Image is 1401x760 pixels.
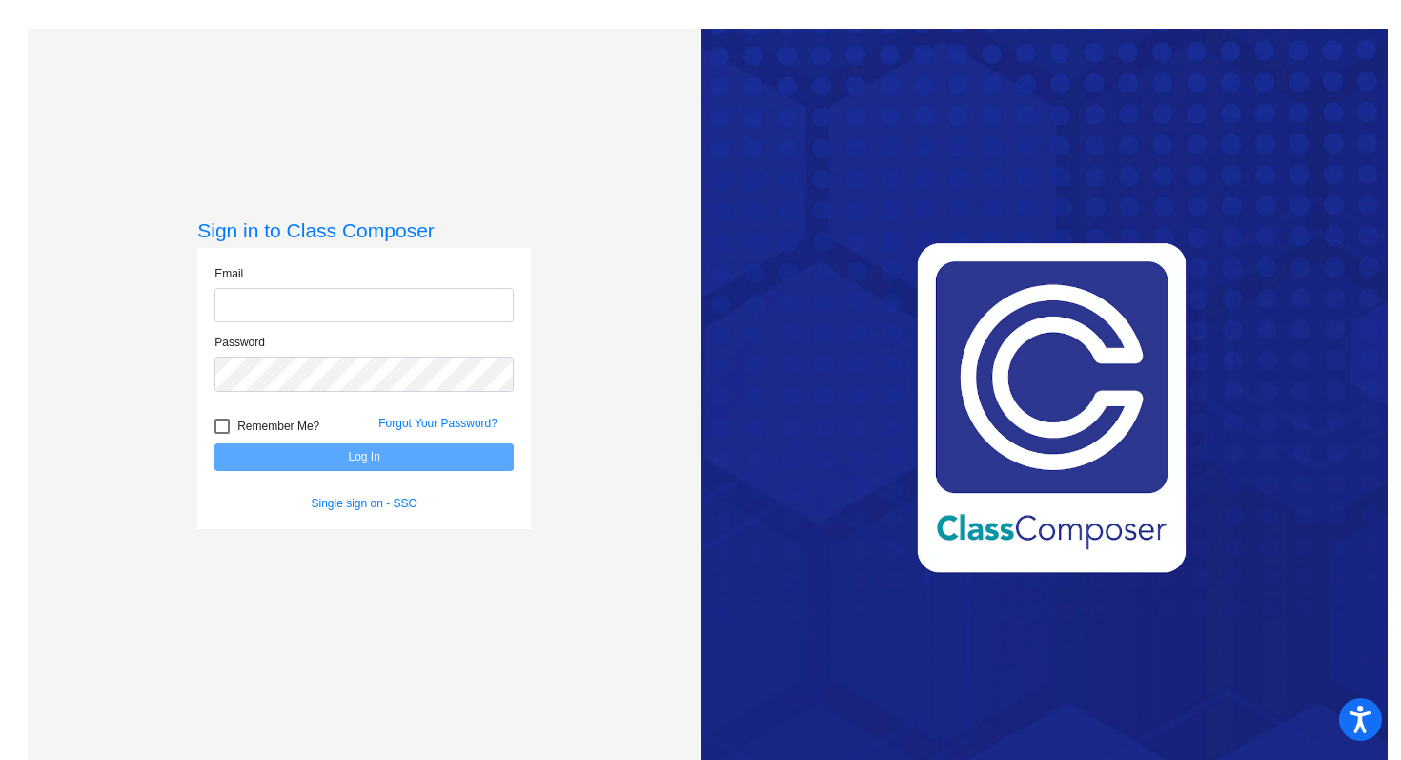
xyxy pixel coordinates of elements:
h3: Sign in to Class Composer [197,218,531,242]
label: Password [214,334,265,351]
button: Log In [214,443,514,471]
span: Remember Me? [237,415,319,438]
label: Email [214,265,243,282]
a: Single sign on - SSO [312,497,417,510]
a: Forgot Your Password? [378,417,497,430]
